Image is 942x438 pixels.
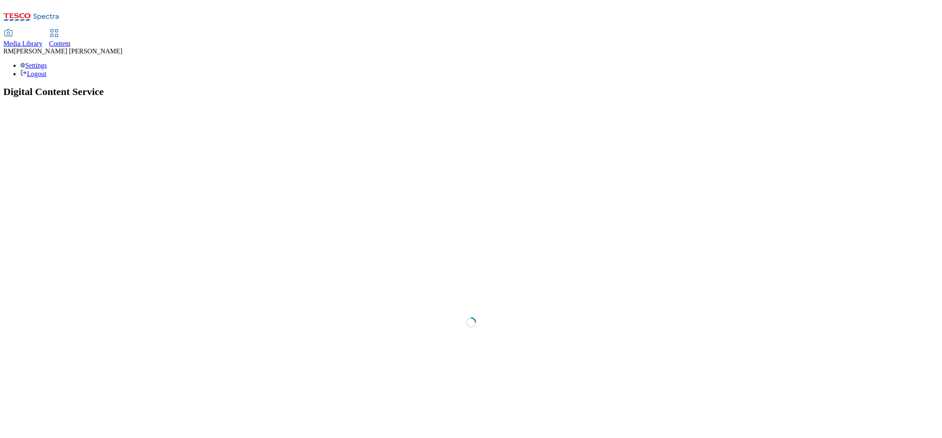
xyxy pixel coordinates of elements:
a: Settings [20,62,47,69]
span: Content [49,40,71,47]
a: Logout [20,70,46,77]
span: RM [3,47,14,55]
a: Media Library [3,30,42,47]
a: Content [49,30,71,47]
span: Media Library [3,40,42,47]
h1: Digital Content Service [3,86,939,98]
span: [PERSON_NAME] [PERSON_NAME] [14,47,122,55]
